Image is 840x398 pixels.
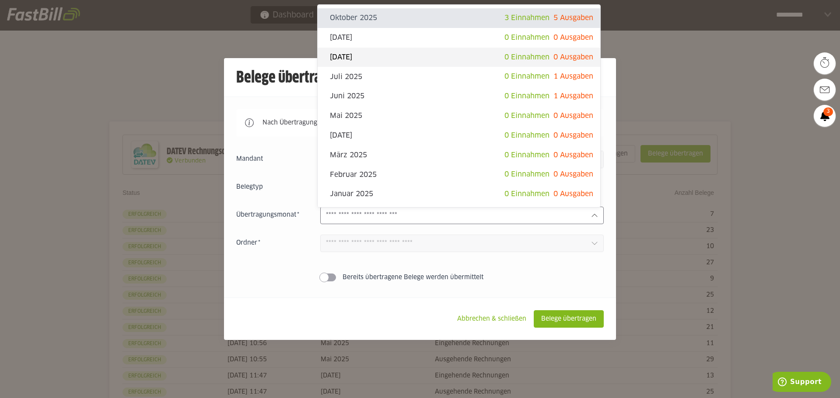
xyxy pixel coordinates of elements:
[318,8,600,28] sl-option: Oktober 2025
[823,107,833,116] span: 3
[553,73,593,80] span: 1 Ausgaben
[504,190,549,197] span: 0 Einnahmen
[553,171,593,178] span: 0 Ausgaben
[504,132,549,139] span: 0 Einnahmen
[236,273,604,282] sl-switch: Bereits übertragene Belege werden übermittelt
[504,14,549,21] span: 3 Einnahmen
[318,165,600,184] sl-option: Februar 2025
[814,105,836,127] a: 3
[504,34,549,41] span: 0 Einnahmen
[553,132,593,139] span: 0 Ausgaben
[534,310,604,328] sl-button: Belege übertragen
[318,106,600,126] sl-option: Mai 2025
[450,310,534,328] sl-button: Abbrechen & schließen
[504,54,549,61] span: 0 Einnahmen
[553,190,593,197] span: 0 Ausgaben
[553,152,593,159] span: 0 Ausgaben
[553,54,593,61] span: 0 Ausgaben
[318,28,600,48] sl-option: [DATE]
[318,48,600,67] sl-option: [DATE]
[318,145,600,165] sl-option: März 2025
[318,126,600,145] sl-option: [DATE]
[553,93,593,100] span: 1 Ausgaben
[318,204,600,224] sl-option: Dezember 2024
[504,152,549,159] span: 0 Einnahmen
[553,14,593,21] span: 5 Ausgaben
[318,184,600,204] sl-option: Januar 2025
[318,67,600,87] sl-option: Juli 2025
[504,171,549,178] span: 0 Einnahmen
[504,73,549,80] span: 0 Einnahmen
[553,34,593,41] span: 0 Ausgaben
[504,93,549,100] span: 0 Einnahmen
[553,112,593,119] span: 0 Ausgaben
[504,112,549,119] span: 0 Einnahmen
[773,372,831,394] iframe: Öffnet ein Widget, in dem Sie weitere Informationen finden
[318,87,600,106] sl-option: Juni 2025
